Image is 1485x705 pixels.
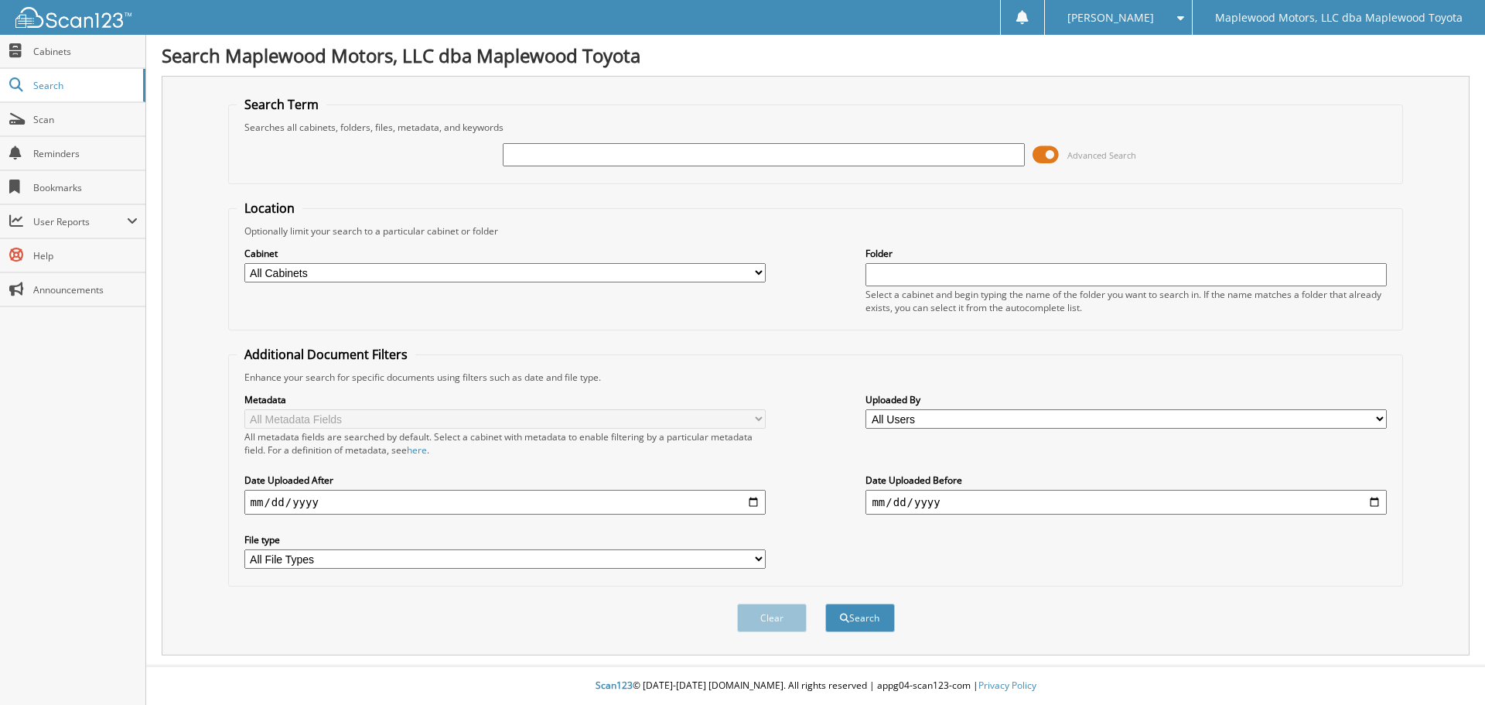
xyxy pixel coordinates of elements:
div: Select a cabinet and begin typing the name of the folder you want to search in. If the name match... [865,288,1387,314]
div: © [DATE]-[DATE] [DOMAIN_NAME]. All rights reserved | appg04-scan123-com | [146,667,1485,705]
span: Scan123 [596,679,633,692]
label: Date Uploaded After [244,474,766,487]
div: Enhance your search for specific documents using filters such as date and file type. [237,371,1395,384]
label: Folder [865,247,1387,260]
div: All metadata fields are searched by default. Select a cabinet with metadata to enable filtering b... [244,430,766,457]
label: Cabinet [244,247,766,260]
label: Uploaded By [865,393,1387,406]
img: scan123-logo-white.svg [15,7,131,28]
span: [PERSON_NAME] [1067,13,1154,22]
legend: Location [237,200,302,217]
span: Help [33,249,138,262]
div: Searches all cabinets, folders, files, metadata, and keywords [237,121,1395,134]
span: Announcements [33,283,138,296]
span: Advanced Search [1067,149,1136,161]
button: Search [825,604,895,632]
input: start [244,490,766,515]
a: here [407,443,427,457]
div: Optionally limit your search to a particular cabinet or folder [237,224,1395,238]
label: Metadata [244,393,766,406]
button: Clear [737,604,807,632]
span: Reminders [33,147,138,160]
legend: Additional Document Filters [237,346,415,363]
span: Scan [33,113,138,126]
label: File type [244,533,766,546]
span: Search [33,79,135,92]
span: Maplewood Motors, LLC dba Maplewood Toyota [1215,13,1463,22]
span: Cabinets [33,45,138,58]
legend: Search Term [237,96,326,113]
input: end [865,490,1387,515]
span: Bookmarks [33,181,138,194]
span: User Reports [33,215,127,228]
label: Date Uploaded Before [865,474,1387,487]
h1: Search Maplewood Motors, LLC dba Maplewood Toyota [162,43,1470,68]
a: Privacy Policy [978,679,1036,692]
